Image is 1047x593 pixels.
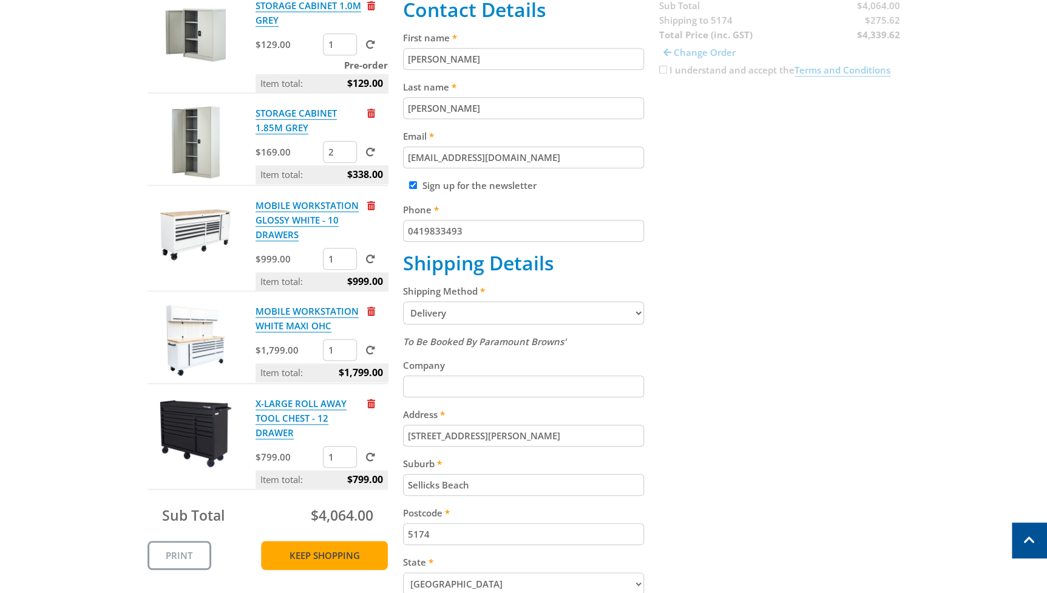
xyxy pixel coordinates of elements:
[159,396,232,469] img: X-LARGE ROLL AWAY TOOL CHEST - 12 DRAWER
[256,363,388,382] p: Item total:
[403,301,644,324] select: Please select a shipping method.
[311,506,373,525] span: $4,064.00
[403,202,644,217] label: Phone
[403,335,566,348] em: To Be Booked By Paramount Browns'
[367,305,374,317] a: Remove from cart
[256,145,320,159] p: $169.00
[347,74,383,92] span: $129.00
[256,450,320,464] p: $799.00
[403,425,644,447] input: Please enter your address.
[422,179,537,191] label: Sign up for the newsletter
[147,541,211,570] a: Print
[403,220,644,242] input: Please enter your telephone number.
[347,272,383,290] span: $999.00
[159,198,232,271] img: MOBILE WORKSTATION GLOSSY WHITE - 10 DRAWERS
[403,129,644,143] label: Email
[403,80,644,94] label: Last name
[347,470,383,488] span: $799.00
[256,252,320,266] p: $999.00
[403,358,644,372] label: Company
[403,97,644,119] input: Please enter your last name.
[256,107,337,134] a: STORAGE CABINET 1.85M GREY
[256,58,388,72] p: Pre-order
[256,397,347,439] a: X-LARGE ROLL AWAY TOOL CHEST - 12 DRAWER
[159,304,232,377] img: MOBILE WORKSTATION WHITE MAXI OHC
[403,523,644,545] input: Please enter your postcode.
[256,74,388,92] p: Item total:
[256,343,320,357] p: $1,799.00
[367,199,374,211] a: Remove from cart
[403,474,644,496] input: Please enter your suburb.
[367,107,374,119] a: Remove from cart
[347,165,383,183] span: $338.00
[162,506,225,525] span: Sub Total
[403,252,644,275] h2: Shipping Details
[367,397,374,410] a: Remove from cart
[256,37,320,52] p: $129.00
[403,146,644,168] input: Please enter your email address.
[159,106,232,179] img: STORAGE CABINET 1.85M GREY
[403,555,644,569] label: State
[403,456,644,471] label: Suburb
[256,305,359,332] a: MOBILE WORKSTATION WHITE MAXI OHC
[256,470,388,488] p: Item total:
[403,48,644,70] input: Please enter your first name.
[403,506,644,520] label: Postcode
[403,407,644,422] label: Address
[256,272,388,290] p: Item total:
[256,199,359,241] a: MOBILE WORKSTATION GLOSSY WHITE - 10 DRAWERS
[256,165,388,183] p: Item total:
[403,284,644,298] label: Shipping Method
[403,30,644,45] label: First name
[261,541,388,570] a: Keep Shopping
[339,363,383,382] span: $1,799.00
